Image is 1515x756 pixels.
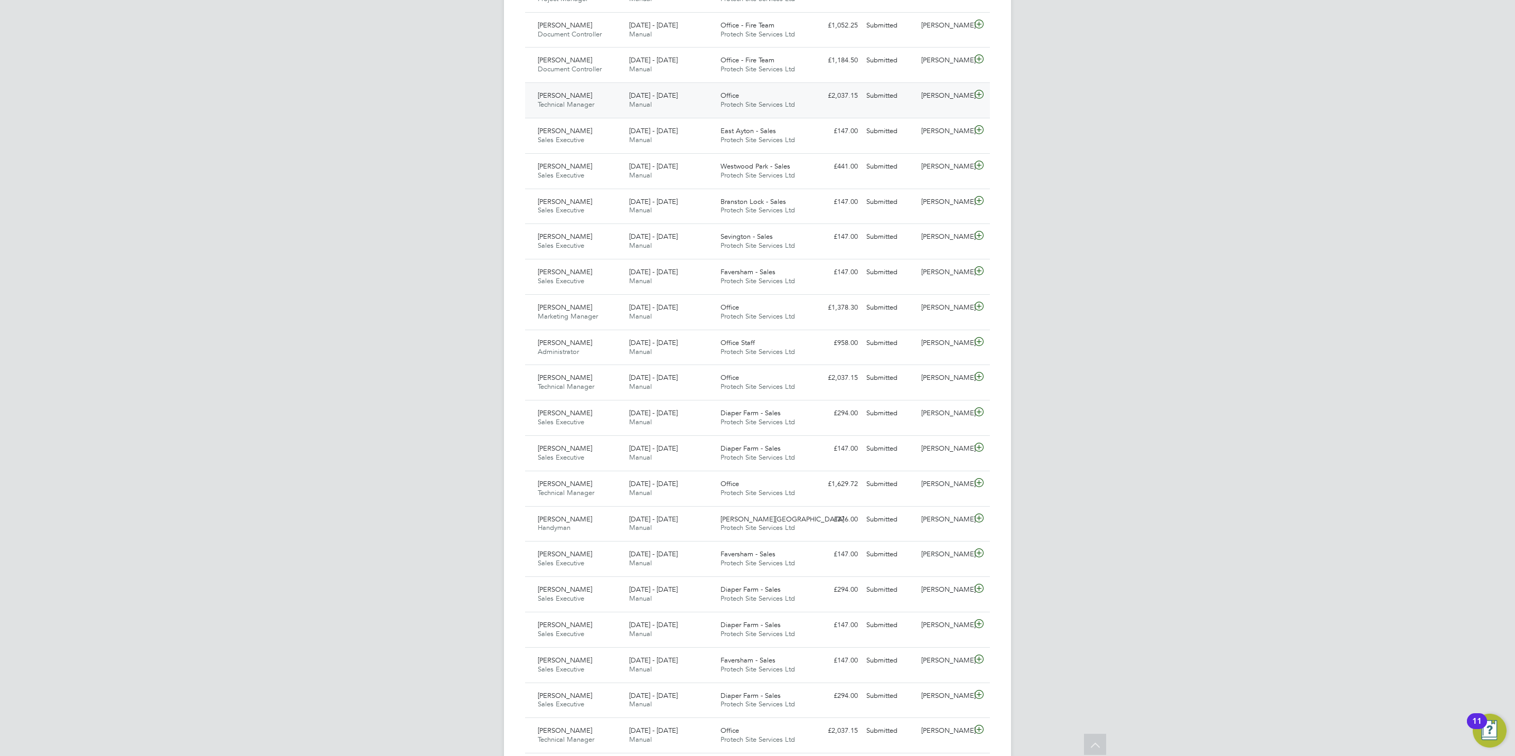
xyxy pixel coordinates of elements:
[629,276,652,285] span: Manual
[629,64,652,73] span: Manual
[629,585,678,594] span: [DATE] - [DATE]
[917,299,972,316] div: [PERSON_NAME]
[862,17,917,34] div: Submitted
[538,585,592,594] span: [PERSON_NAME]
[721,515,844,524] span: [PERSON_NAME][GEOGRAPHIC_DATA]
[917,722,972,740] div: [PERSON_NAME]
[721,162,790,171] span: Westwood Park - Sales
[862,193,917,211] div: Submitted
[629,232,678,241] span: [DATE] - [DATE]
[629,241,652,250] span: Manual
[807,581,862,599] div: £294.00
[629,629,652,638] span: Manual
[807,264,862,281] div: £147.00
[629,171,652,180] span: Manual
[721,444,781,453] span: Diaper Farm - Sales
[721,135,795,144] span: Protech Site Services Ltd
[807,405,862,422] div: £294.00
[862,722,917,740] div: Submitted
[538,726,592,735] span: [PERSON_NAME]
[629,162,678,171] span: [DATE] - [DATE]
[721,126,776,135] span: East Ayton - Sales
[721,453,795,462] span: Protech Site Services Ltd
[807,475,862,493] div: £1,629.72
[721,523,795,532] span: Protech Site Services Ltd
[721,100,795,109] span: Protech Site Services Ltd
[538,30,602,39] span: Document Controller
[721,30,795,39] span: Protech Site Services Ltd
[917,87,972,105] div: [PERSON_NAME]
[721,594,795,603] span: Protech Site Services Ltd
[807,369,862,387] div: £2,037.15
[807,687,862,705] div: £294.00
[538,382,594,391] span: Technical Manager
[721,338,755,347] span: Office Staff
[538,735,594,744] span: Technical Manager
[721,488,795,497] span: Protech Site Services Ltd
[538,665,584,674] span: Sales Executive
[862,299,917,316] div: Submitted
[917,228,972,246] div: [PERSON_NAME]
[862,405,917,422] div: Submitted
[721,629,795,638] span: Protech Site Services Ltd
[807,123,862,140] div: £147.00
[807,158,862,175] div: £441.00
[629,523,652,532] span: Manual
[862,87,917,105] div: Submitted
[917,158,972,175] div: [PERSON_NAME]
[721,382,795,391] span: Protech Site Services Ltd
[807,617,862,634] div: £147.00
[721,91,739,100] span: Office
[862,228,917,246] div: Submitted
[721,373,739,382] span: Office
[721,171,795,180] span: Protech Site Services Ltd
[917,334,972,352] div: [PERSON_NAME]
[629,30,652,39] span: Manual
[721,347,795,356] span: Protech Site Services Ltd
[721,691,781,700] span: Diaper Farm - Sales
[538,408,592,417] span: [PERSON_NAME]
[721,558,795,567] span: Protech Site Services Ltd
[538,91,592,100] span: [PERSON_NAME]
[538,488,594,497] span: Technical Manager
[917,17,972,34] div: [PERSON_NAME]
[538,444,592,453] span: [PERSON_NAME]
[538,21,592,30] span: [PERSON_NAME]
[862,546,917,563] div: Submitted
[917,440,972,458] div: [PERSON_NAME]
[629,515,678,524] span: [DATE] - [DATE]
[629,312,652,321] span: Manual
[538,558,584,567] span: Sales Executive
[917,52,972,69] div: [PERSON_NAME]
[629,656,678,665] span: [DATE] - [DATE]
[538,312,598,321] span: Marketing Manager
[862,511,917,528] div: Submitted
[807,17,862,34] div: £1,052.25
[629,382,652,391] span: Manual
[538,656,592,665] span: [PERSON_NAME]
[538,347,579,356] span: Administrator
[538,523,571,532] span: Handyman
[807,652,862,669] div: £147.00
[917,369,972,387] div: [PERSON_NAME]
[721,232,773,241] span: Sevington - Sales
[538,699,584,708] span: Sales Executive
[721,549,775,558] span: Faversham - Sales
[721,699,795,708] span: Protech Site Services Ltd
[721,735,795,744] span: Protech Site Services Ltd
[721,267,775,276] span: Faversham - Sales
[917,687,972,705] div: [PERSON_NAME]
[538,303,592,312] span: [PERSON_NAME]
[538,126,592,135] span: [PERSON_NAME]
[1473,714,1507,748] button: Open Resource Center, 11 new notifications
[807,228,862,246] div: £147.00
[862,334,917,352] div: Submitted
[917,193,972,211] div: [PERSON_NAME]
[721,408,781,417] span: Diaper Farm - Sales
[807,299,862,316] div: £1,378.30
[538,594,584,603] span: Sales Executive
[629,126,678,135] span: [DATE] - [DATE]
[629,373,678,382] span: [DATE] - [DATE]
[538,417,584,426] span: Sales Executive
[629,91,678,100] span: [DATE] - [DATE]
